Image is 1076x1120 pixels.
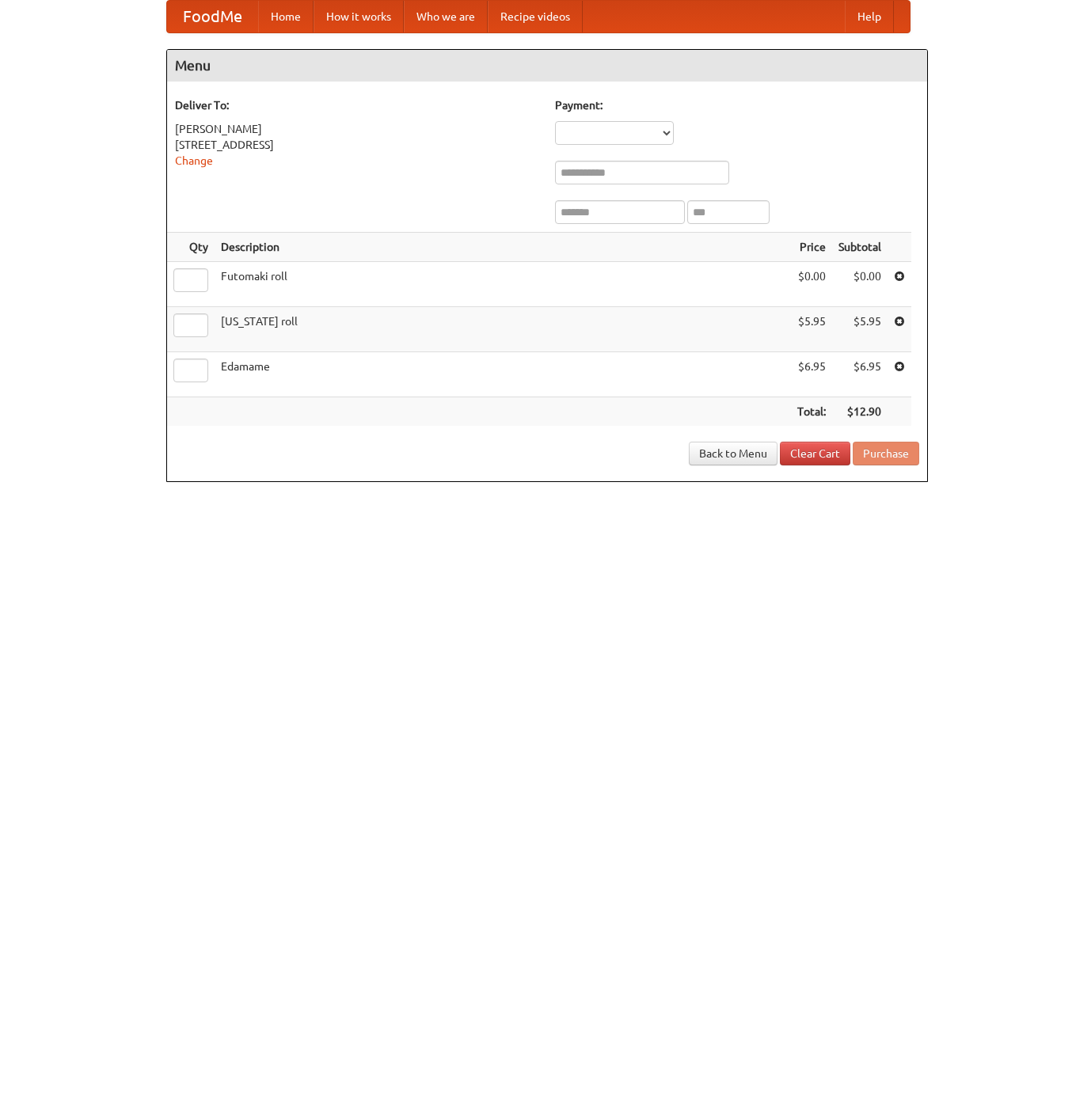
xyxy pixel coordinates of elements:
[175,137,539,153] div: [STREET_ADDRESS]
[215,262,791,307] td: Futomaki roll
[404,1,488,32] a: Who we are
[175,97,539,113] h5: Deliver To:
[832,352,888,397] td: $6.95
[791,397,832,427] th: Total:
[791,262,832,307] td: $0.00
[689,442,778,465] a: Back to Menu
[791,307,832,352] td: $5.95
[167,50,927,82] h4: Menu
[167,233,215,262] th: Qty
[175,154,213,167] a: Change
[791,352,832,397] td: $6.95
[167,1,258,32] a: FoodMe
[555,97,919,113] h5: Payment:
[215,352,791,397] td: Edamame
[314,1,404,32] a: How it works
[488,1,583,32] a: Recipe videos
[780,442,850,465] a: Clear Cart
[832,262,888,307] td: $0.00
[258,1,314,32] a: Home
[832,233,888,262] th: Subtotal
[832,307,888,352] td: $5.95
[175,121,539,137] div: [PERSON_NAME]
[791,233,832,262] th: Price
[215,307,791,352] td: [US_STATE] roll
[845,1,894,32] a: Help
[832,397,888,427] th: $12.90
[215,233,791,262] th: Description
[853,442,919,465] button: Purchase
